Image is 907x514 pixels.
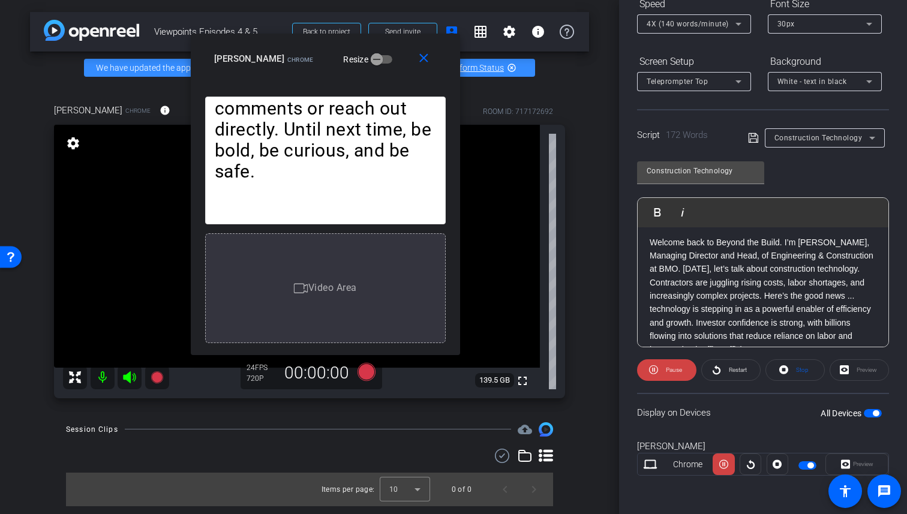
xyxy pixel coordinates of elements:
mat-icon: account_box [445,25,459,39]
button: Previous page [491,475,519,504]
mat-icon: close [416,51,431,66]
span: 4X (140 words/minute) [647,20,729,28]
p: Contractors are juggling rising costs, labor shortages, and increasingly complex projects. Here’s... [650,276,876,356]
div: Background [768,52,882,72]
span: 172 Words [666,130,708,140]
span: Viewpoints Episodes 4 & 5 [154,20,285,44]
mat-icon: highlight_off [507,63,516,73]
p: Welcome back to Beyond the Build. I’m [PERSON_NAME], Managing Director and Head, of Engineering &... [650,236,876,276]
mat-icon: info [160,105,170,116]
div: Session Clips [66,423,118,435]
mat-icon: message [877,484,891,498]
span: Chrome [287,56,314,63]
div: Script [637,128,731,142]
span: [PERSON_NAME] [214,53,284,64]
span: Teleprompter Top [647,77,708,86]
span: Destinations for your clips [518,422,532,437]
mat-icon: fullscreen [515,374,530,388]
div: Display on Devices [637,393,889,432]
span: Pause [666,366,682,373]
p: Share your thoughts in the comments or reach out directly. Until next time, be bold, be curious, ... [215,77,436,182]
input: Title [647,164,755,178]
span: FPS [255,363,268,372]
div: Items per page: [322,483,375,495]
span: Chrome [125,106,151,115]
span: Back to project [303,28,350,36]
a: Platform Status [445,63,504,73]
div: 0 of 0 [452,483,471,495]
mat-icon: info [531,25,545,39]
span: Send invite [385,27,421,37]
div: [PERSON_NAME] [637,440,889,453]
img: app-logo [44,20,139,41]
span: 30px [777,20,795,28]
div: 00:00:00 [277,363,357,383]
div: Screen Setup [637,52,751,72]
span: 139.5 GB [475,373,514,387]
mat-icon: settings [502,25,516,39]
mat-icon: settings [65,136,82,151]
span: Construction Technology [774,134,863,142]
button: Next page [519,475,548,504]
div: ROOM ID: 717172692 [483,106,553,117]
label: Resize [343,53,371,65]
mat-icon: grid_on [473,25,488,39]
div: 720P [247,374,277,383]
span: Restart [729,366,747,373]
div: 24 [247,363,277,372]
img: Session clips [539,422,553,437]
span: Video Area [308,282,357,293]
label: All Devices [821,407,864,419]
span: [PERSON_NAME] [54,104,122,117]
div: Chrome [663,458,713,471]
mat-icon: cloud_upload [518,422,532,437]
mat-icon: accessibility [838,484,852,498]
span: White - text in black [777,77,847,86]
span: Stop [796,366,809,373]
div: We have updated the app to v2.15.0. Please make sure the mobile user has the newest version. [84,59,535,77]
